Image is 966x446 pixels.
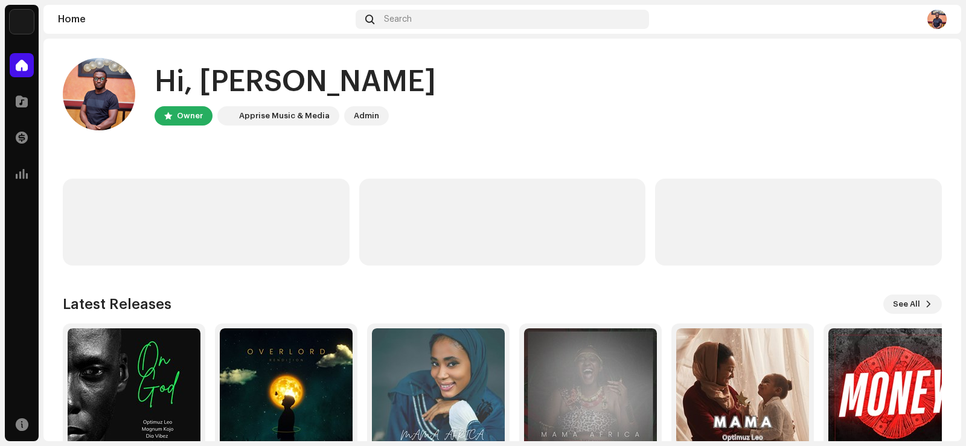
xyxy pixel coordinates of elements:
[58,14,351,24] div: Home
[927,10,947,29] img: efa54e3c-aabb-4c1f-8c67-99b8a96ae99f
[177,109,203,123] div: Owner
[155,63,436,101] div: Hi, [PERSON_NAME]
[220,109,234,123] img: 1c16f3de-5afb-4452-805d-3f3454e20b1b
[10,10,34,34] img: 1c16f3de-5afb-4452-805d-3f3454e20b1b
[893,292,920,316] span: See All
[239,109,330,123] div: Apprise Music & Media
[63,295,171,314] h3: Latest Releases
[63,58,135,130] img: efa54e3c-aabb-4c1f-8c67-99b8a96ae99f
[883,295,942,314] button: See All
[354,109,379,123] div: Admin
[384,14,412,24] span: Search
